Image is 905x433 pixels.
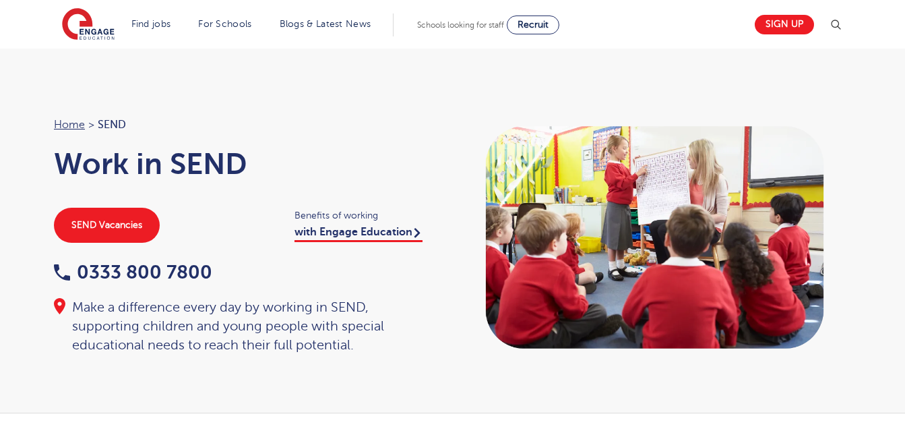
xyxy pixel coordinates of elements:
a: 0333 800 7800 [54,262,212,283]
a: Find jobs [131,19,171,29]
span: Benefits of working [294,208,439,223]
nav: breadcrumb [54,116,439,134]
span: Recruit [518,20,549,30]
a: with Engage Education [294,226,423,242]
a: Recruit [507,16,559,34]
span: Schools looking for staff [417,20,504,30]
img: Engage Education [62,8,115,42]
a: Home [54,119,85,131]
span: SEND [98,116,126,134]
div: Make a difference every day by working in SEND, supporting children and young people with special... [54,298,439,355]
a: Sign up [755,15,814,34]
a: Blogs & Latest News [280,19,371,29]
span: > [88,119,94,131]
a: For Schools [198,19,251,29]
h1: Work in SEND [54,147,439,181]
a: SEND Vacancies [54,208,160,243]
